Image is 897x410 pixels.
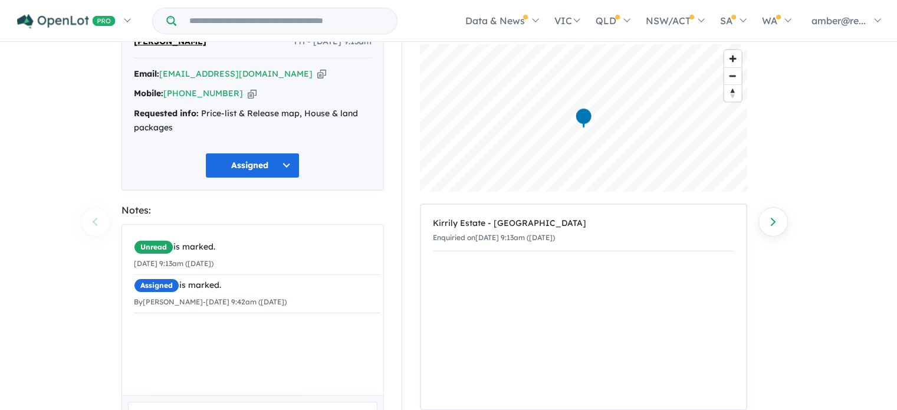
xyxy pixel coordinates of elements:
[420,44,747,192] canvas: Map
[248,87,257,100] button: Copy
[121,202,384,218] div: Notes:
[134,88,163,99] strong: Mobile:
[134,278,179,293] span: Assigned
[433,217,734,231] div: Kirrily Estate - [GEOGRAPHIC_DATA]
[433,211,734,251] a: Kirrily Estate - [GEOGRAPHIC_DATA]Enquiried on[DATE] 9:13am ([DATE])
[724,85,741,101] span: Reset bearing to north
[433,233,555,242] small: Enquiried on [DATE] 9:13am ([DATE])
[811,15,866,27] span: amber@re...
[134,108,199,119] strong: Requested info:
[317,68,326,80] button: Copy
[574,107,592,129] div: Map marker
[134,240,173,254] span: Unread
[724,84,741,101] button: Reset bearing to north
[134,107,372,135] div: Price-list & Release map, House & land packages
[134,297,287,306] small: By [PERSON_NAME] - [DATE] 9:42am ([DATE])
[17,14,116,29] img: Openlot PRO Logo White
[179,8,395,34] input: Try estate name, suburb, builder or developer
[163,88,243,99] a: [PHONE_NUMBER]
[724,67,741,84] button: Zoom out
[205,153,300,178] button: Assigned
[724,50,741,67] button: Zoom in
[134,259,213,268] small: [DATE] 9:13am ([DATE])
[724,68,741,84] span: Zoom out
[159,68,313,79] a: [EMAIL_ADDRESS][DOMAIN_NAME]
[134,240,380,254] div: is marked.
[134,278,380,293] div: is marked.
[134,68,159,79] strong: Email:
